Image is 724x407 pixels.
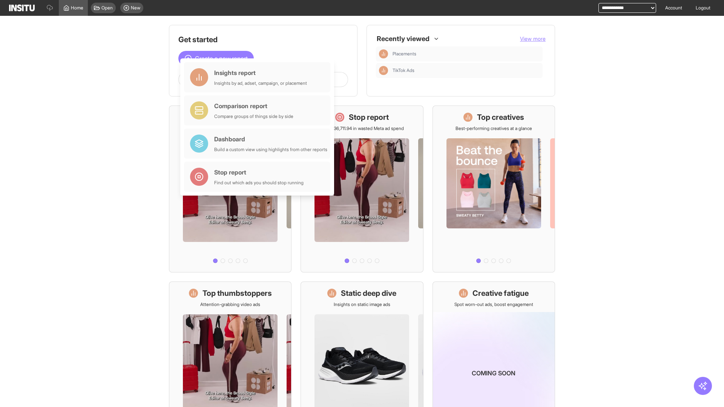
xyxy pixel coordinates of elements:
div: Stop report [214,168,304,177]
span: View more [520,35,546,42]
div: Insights [379,49,388,58]
span: Home [71,5,83,11]
span: New [131,5,140,11]
span: TikTok Ads [393,67,540,73]
h1: Top thumbstoppers [202,288,272,298]
div: Dashboard [214,135,327,144]
h1: Get started [178,34,348,45]
h1: Top creatives [477,112,524,122]
button: View more [520,35,546,43]
div: Insights report [214,68,307,77]
span: Open [101,5,113,11]
span: Create a new report [195,54,248,63]
h1: Static deep dive [341,288,396,298]
p: Insights on static image ads [334,301,390,308]
div: Insights [379,66,388,75]
a: Top creativesBest-performing creatives at a glance [433,106,555,272]
p: Best-performing creatives at a glance [456,125,532,132]
div: Build a custom view using highlights from other reports [214,147,327,153]
span: Placements [393,51,416,57]
img: Logo [9,5,35,11]
p: Save £36,711.94 in wasted Meta ad spend [320,125,404,132]
div: Insights by ad, adset, campaign, or placement [214,80,307,86]
button: Create a new report [178,51,254,66]
p: Attention-grabbing video ads [200,301,260,308]
div: Comparison report [214,101,293,110]
a: What's live nowSee all active ads instantly [169,106,291,272]
span: TikTok Ads [393,67,414,73]
div: Compare groups of things side by side [214,113,293,119]
a: Stop reportSave £36,711.94 in wasted Meta ad spend [301,106,423,272]
h1: Stop report [349,112,389,122]
span: Placements [393,51,540,57]
div: Find out which ads you should stop running [214,180,304,186]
